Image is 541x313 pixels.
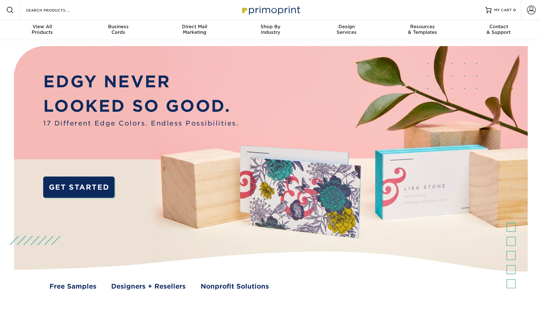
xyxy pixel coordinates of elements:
img: Primoprint [239,3,302,17]
div: Products [4,24,80,35]
a: GET STARTED [43,177,115,198]
a: Shop ByIndustry [233,20,309,40]
div: & Templates [384,24,461,35]
div: Marketing [157,24,233,35]
a: Contact& Support [461,20,537,40]
span: 17 Different Edge Colors. Endless Possibilities. [43,118,239,128]
a: Resources& Templates [384,20,461,40]
span: Shop By [233,24,309,29]
span: Design [308,24,384,29]
p: EDGY NEVER [43,69,239,94]
a: Direct MailMarketing [157,20,233,40]
span: View All [4,24,80,29]
a: Nonprofit Solutions [201,281,269,291]
div: & Support [461,24,537,35]
a: Designers + Resellers [111,281,186,291]
p: LOOKED SO GOOD. [43,94,239,118]
a: View AllProducts [4,20,80,40]
a: Free Samples [49,281,96,291]
span: Direct Mail [157,24,233,29]
input: SEARCH PRODUCTS..... [25,6,86,14]
a: DesignServices [308,20,384,40]
a: BusinessCards [80,20,157,40]
div: Cards [80,24,157,35]
div: Industry [233,24,309,35]
div: Services [308,24,384,35]
span: Resources [384,24,461,29]
span: 0 [513,8,516,12]
span: Business [80,24,157,29]
span: MY CART [494,8,512,13]
span: Contact [461,24,537,29]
